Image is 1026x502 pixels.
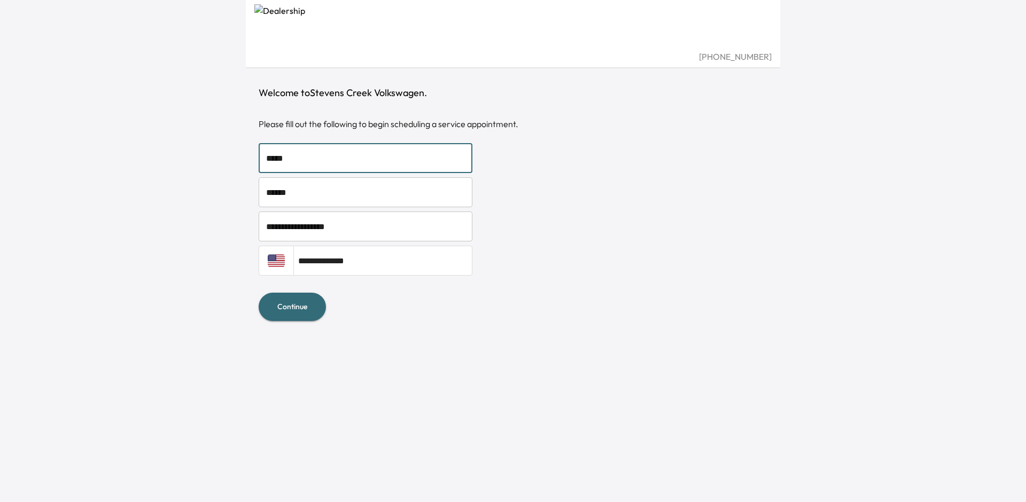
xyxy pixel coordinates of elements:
[259,293,326,321] button: Continue
[259,246,294,276] button: Country selector
[259,117,767,130] div: Please fill out the following to begin scheduling a service appointment.
[254,4,772,50] img: Dealership
[254,50,772,63] div: [PHONE_NUMBER]
[259,85,767,100] h1: Welcome to Stevens Creek Volkswagen .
